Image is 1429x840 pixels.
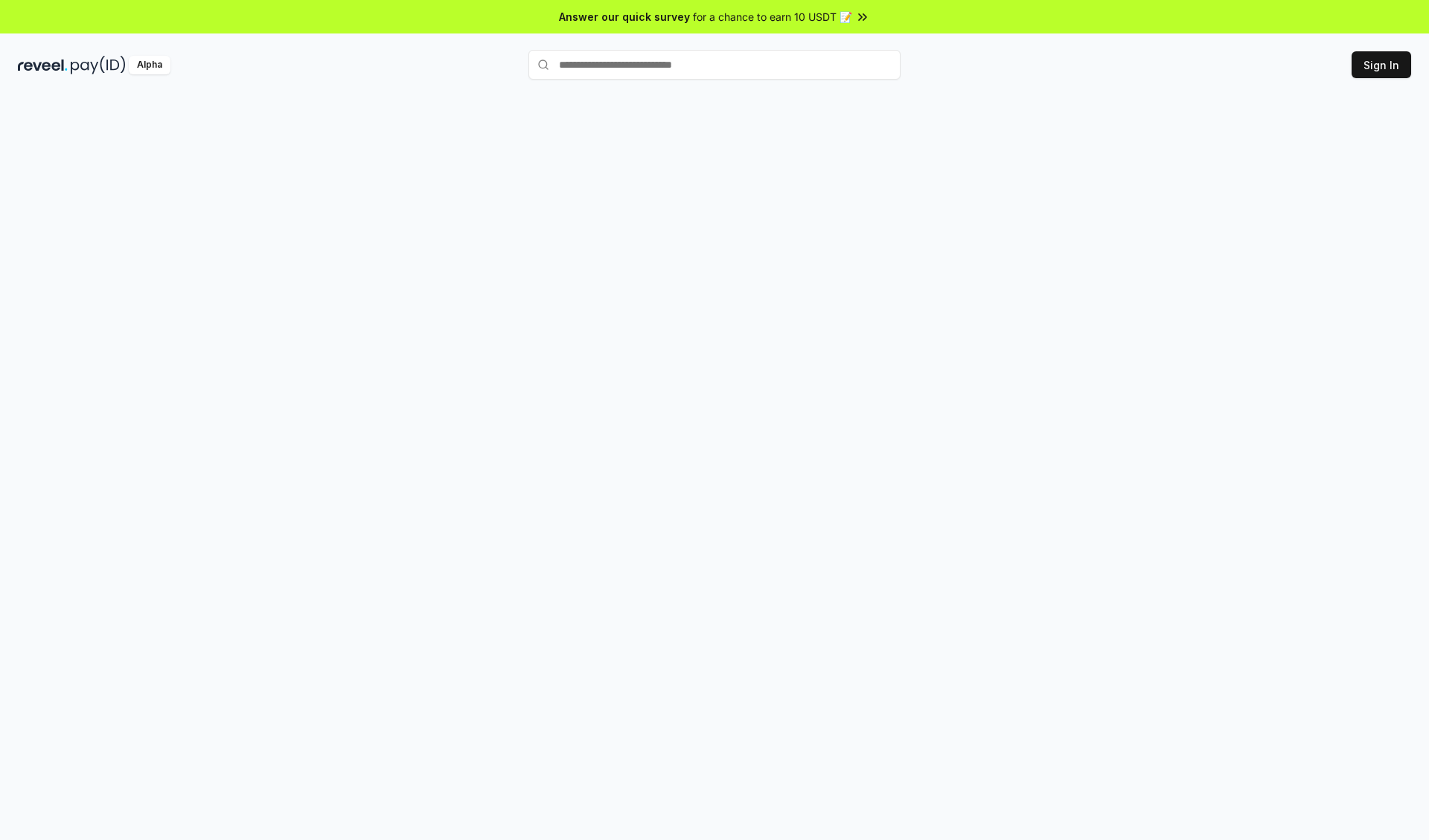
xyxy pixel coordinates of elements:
span: Answer our quick survey [559,9,690,25]
img: pay_id [71,56,126,74]
img: reveel_dark [18,56,68,74]
span: for a chance to earn 10 USDT 📝 [693,9,852,25]
button: Sign In [1352,51,1411,78]
div: Alpha [129,56,170,74]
